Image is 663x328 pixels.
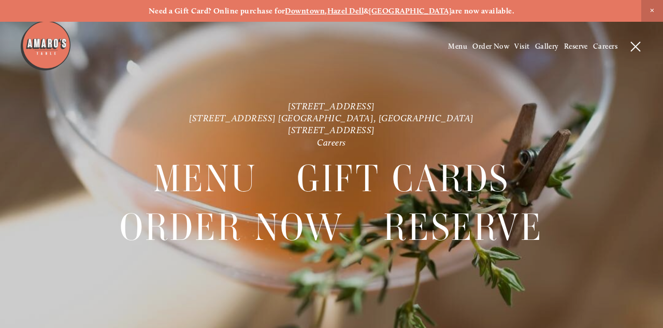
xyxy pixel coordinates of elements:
span: Reserve [383,204,543,252]
a: [STREET_ADDRESS] [GEOGRAPHIC_DATA], [GEOGRAPHIC_DATA] [189,112,474,123]
strong: , [325,6,327,16]
a: [GEOGRAPHIC_DATA] [369,6,451,16]
a: Gallery [535,42,559,51]
a: Order Now [120,204,343,251]
a: Order Now [472,42,509,51]
strong: & [364,6,369,16]
img: Amaro's Table [20,20,71,72]
a: Hazel Dell [327,6,364,16]
a: [STREET_ADDRESS] [288,124,375,135]
strong: Need a Gift Card? Online purchase for [149,6,285,16]
span: Order Now [120,204,343,252]
a: Careers [317,137,346,148]
span: Gift Cards [297,155,510,203]
a: Menu [153,155,257,203]
a: Downtown [285,6,325,16]
strong: are now available. [451,6,514,16]
span: Menu [153,155,257,203]
a: Menu [448,42,467,51]
a: [STREET_ADDRESS] [288,101,375,111]
a: Reserve [564,42,588,51]
a: Gift Cards [297,155,510,203]
a: Reserve [383,204,543,251]
a: Visit [514,42,529,51]
a: Careers [593,42,617,51]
